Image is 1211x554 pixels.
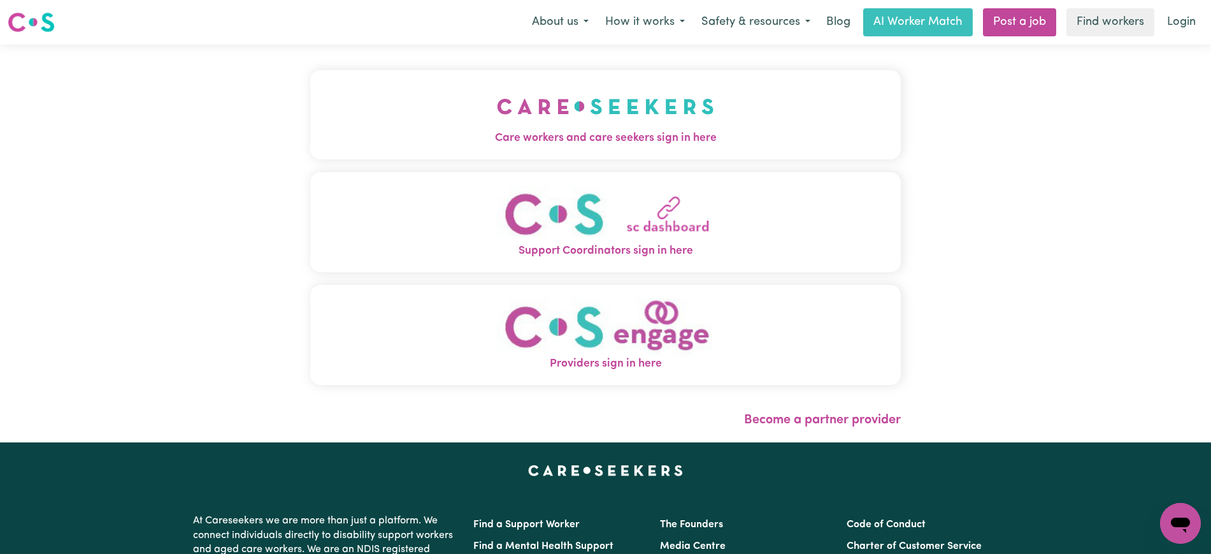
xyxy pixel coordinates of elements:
a: Media Centre [660,541,726,551]
button: How it works [597,9,693,36]
a: The Founders [660,520,723,530]
a: Careseekers logo [8,8,55,37]
a: AI Worker Match [863,8,973,36]
span: Support Coordinators sign in here [310,243,901,259]
a: Careseekers home page [528,465,683,476]
button: Providers sign in here [310,285,901,385]
a: Post a job [983,8,1056,36]
button: Safety & resources [693,9,819,36]
span: Care workers and care seekers sign in here [310,130,901,147]
button: About us [524,9,597,36]
a: Charter of Customer Service [847,541,982,551]
iframe: Button to launch messaging window [1160,503,1201,544]
a: Login [1159,8,1203,36]
a: Code of Conduct [847,520,926,530]
a: Become a partner provider [744,414,901,426]
img: Careseekers logo [8,11,55,34]
button: Support Coordinators sign in here [310,172,901,272]
a: Find workers [1066,8,1154,36]
a: Blog [819,8,858,36]
button: Care workers and care seekers sign in here [310,70,901,159]
span: Providers sign in here [310,356,901,372]
a: Find a Support Worker [473,520,580,530]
